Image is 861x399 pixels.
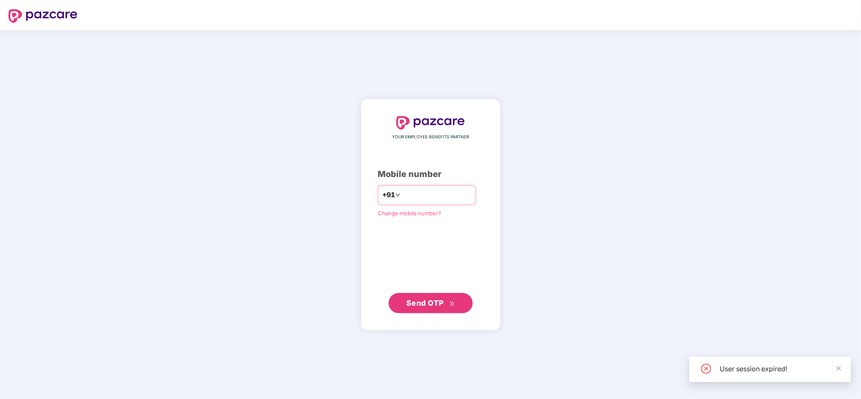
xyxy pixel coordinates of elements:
[396,116,465,129] img: logo
[378,210,442,217] a: Change mobile number?
[701,364,711,374] span: close-circle
[836,365,842,371] span: close
[395,193,400,198] span: down
[8,9,77,23] img: logo
[449,301,455,307] span: double-right
[720,364,841,374] div: User session expired!
[378,168,483,181] div: Mobile number
[389,293,473,313] button: Send OTPdouble-right
[383,190,395,200] span: +91
[392,134,469,140] span: YOUR EMPLOYEE BENEFITS PARTNER
[406,299,444,307] span: Send OTP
